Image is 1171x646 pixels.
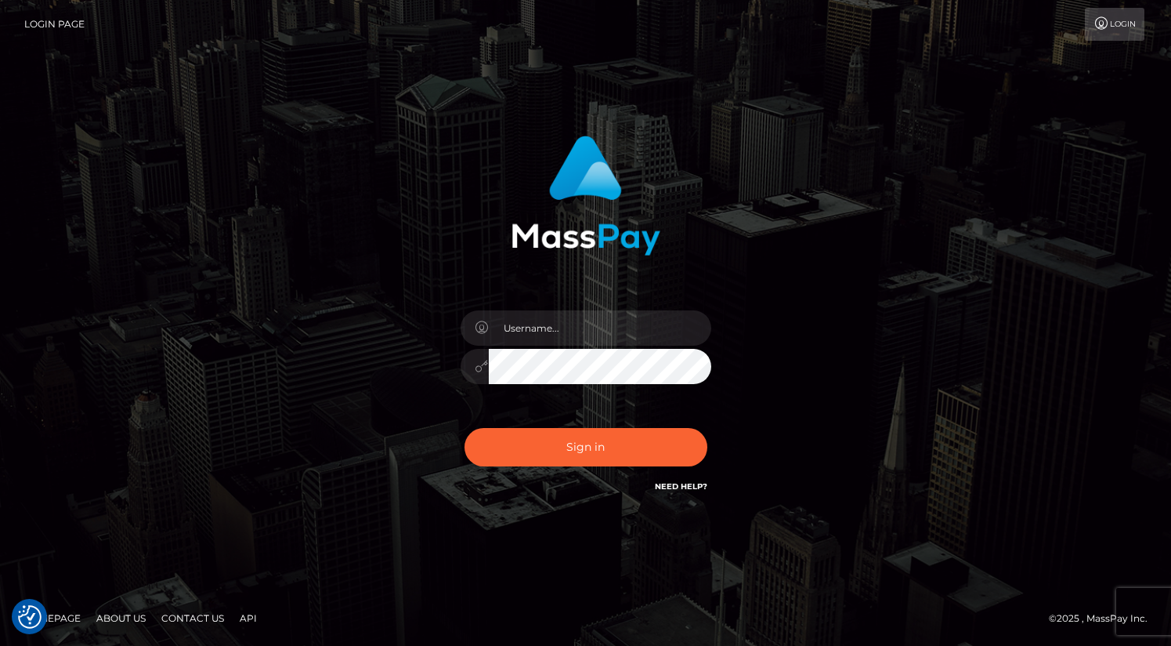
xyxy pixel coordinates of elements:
button: Sign in [464,428,707,466]
a: Login Page [24,8,85,41]
img: MassPay Login [511,136,660,256]
button: Consent Preferences [18,605,42,629]
img: Revisit consent button [18,605,42,629]
input: Username... [489,310,711,346]
a: Homepage [17,606,87,630]
a: About Us [90,606,152,630]
a: Contact Us [155,606,230,630]
div: © 2025 , MassPay Inc. [1049,610,1159,627]
a: API [233,606,263,630]
a: Login [1085,8,1144,41]
a: Need Help? [655,481,707,492]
